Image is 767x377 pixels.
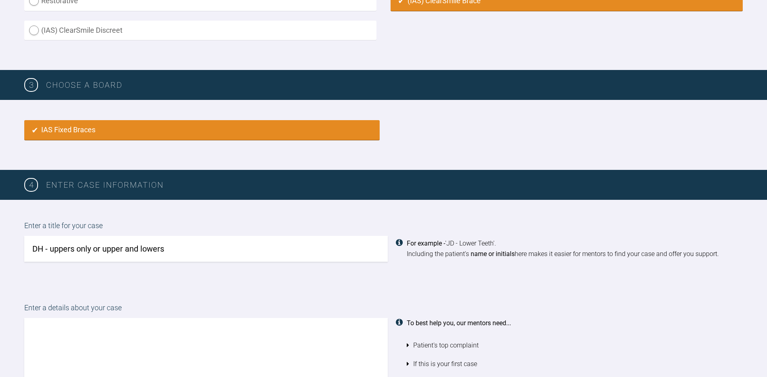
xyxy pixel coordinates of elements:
[24,178,38,192] span: 4
[24,236,388,262] input: JD - Lower Teeth
[407,336,743,355] li: Patient's top complaint
[407,319,511,327] strong: To best help you, our mentors need...
[407,239,445,247] strong: For example -
[407,355,743,373] li: If this is your first case
[46,78,743,91] h3: Choose a board
[24,120,380,140] label: IAS Fixed Braces
[407,238,743,259] div: 'JD - Lower Teeth'. Including the patient's here makes it easier for mentors to find your case an...
[46,178,743,191] h3: Enter case information
[24,220,743,236] label: Enter a title for your case
[471,250,515,258] strong: name or initials
[24,78,38,92] span: 3
[24,21,376,40] label: (IAS) ClearSmile Discreet
[24,302,743,318] label: Enter a details about your case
